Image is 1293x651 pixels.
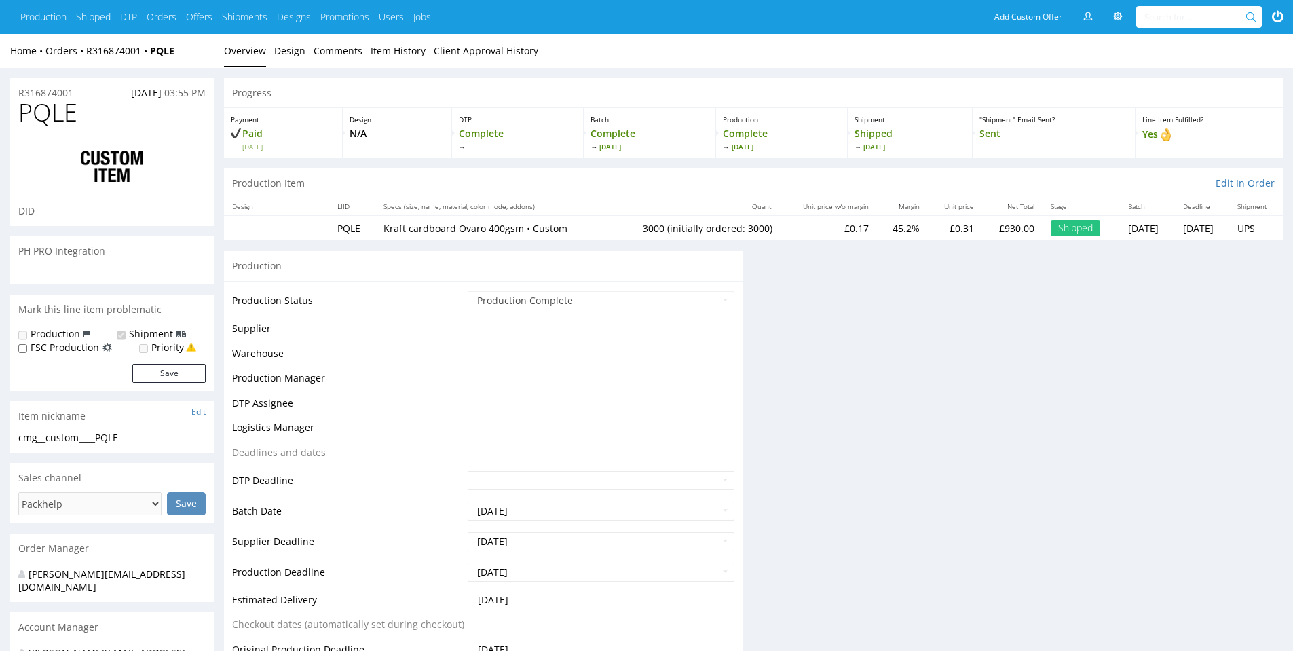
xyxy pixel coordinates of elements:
[232,346,464,371] td: Warehouse
[1229,215,1283,240] td: UPS
[877,215,928,240] td: 45.2%
[242,142,335,151] span: [DATE]
[18,204,35,217] span: DID
[151,341,184,354] label: Priority
[591,142,708,151] span: [DATE]
[18,99,77,126] span: PQLE
[31,341,99,354] label: FSC Production
[232,445,464,470] td: Deadlines and dates
[224,198,329,215] th: Design
[277,10,311,24] a: Designs
[120,10,137,24] a: DTP
[232,531,464,561] td: Supplier Deadline
[723,127,840,151] p: Complete
[329,215,375,240] td: PQLE
[10,612,214,642] div: Account Manager
[1144,6,1248,28] input: Search for...
[979,115,1127,124] p: "Shipment" Email Sent?
[855,115,965,124] p: Shipment
[20,10,67,24] a: Production
[1175,198,1230,215] th: Deadline
[855,127,965,151] p: Shipped
[1142,127,1276,142] p: Yes
[329,198,375,215] th: LIID
[591,127,708,151] p: Complete
[31,327,80,341] label: Production
[1142,115,1276,124] p: Line Item Fulfilled?
[314,34,362,67] a: Comments
[232,616,464,641] td: Checkout dates (automatically set during checkout)
[371,34,426,67] a: Item History
[610,198,781,215] th: Quant.
[232,176,305,190] p: Production Item
[131,86,162,99] span: [DATE]
[459,115,576,124] p: DTP
[232,500,464,531] td: Batch Date
[1120,198,1175,215] th: Batch
[147,10,176,24] a: Orders
[723,115,840,124] p: Production
[224,78,1283,108] div: Progress
[855,142,965,151] span: [DATE]
[18,431,206,445] div: cmg__custom____PQLE
[375,198,610,215] th: Specs (size, name, material, color mode, addons)
[232,470,464,500] td: DTP Deadline
[86,44,150,57] a: R316874001
[231,115,335,124] p: Payment
[45,44,86,57] a: Orders
[231,127,335,151] p: Paid
[10,44,45,57] a: Home
[232,370,464,395] td: Production Manager
[224,34,266,67] a: Overview
[232,592,464,617] td: Estimated Delivery
[10,463,214,493] div: Sales channel
[987,6,1070,28] a: Add Custom Offer
[982,215,1043,240] td: £930.00
[232,320,464,346] td: Supplier
[320,10,369,24] a: Promotions
[383,222,602,236] p: Kraft cardboard Ovaro 400gsm • Custom
[167,492,206,515] input: Save
[478,593,508,606] span: [DATE]
[186,10,212,24] a: Offers
[591,115,708,124] p: Batch
[18,86,73,100] a: R316874001
[222,10,267,24] a: Shipments
[176,327,186,341] img: icon-shipping-flag.svg
[10,236,214,266] div: PH PRO Integration
[76,10,111,24] a: Shipped
[18,568,195,594] div: [PERSON_NAME][EMAIL_ADDRESS][DOMAIN_NAME]
[1175,215,1230,240] td: [DATE]
[150,44,174,57] a: PQLE
[58,140,166,194] img: ico-item-custom-a8f9c3db6a5631ce2f509e228e8b95abde266dc4376634de7b166047de09ff05.png
[723,142,840,151] span: [DATE]
[191,406,206,417] a: Edit
[350,127,444,141] p: N/A
[224,250,743,281] div: Production
[979,127,1127,141] p: Sent
[1120,215,1175,240] td: [DATE]
[132,364,206,383] button: Save
[232,561,464,592] td: Production Deadline
[186,342,196,352] img: yellow_warning_triangle.png
[928,215,982,240] td: £0.31
[877,198,928,215] th: Margin
[232,290,464,320] td: Production Status
[102,341,112,354] img: icon-fsc-production-flag.svg
[459,127,576,151] p: Complete
[10,534,214,563] div: Order Manager
[232,395,464,420] td: DTP Assignee
[83,327,90,341] img: icon-production-flag.svg
[1043,198,1120,215] th: Stage
[781,198,877,215] th: Unit price w/o margin
[982,198,1043,215] th: Net Total
[10,295,214,324] div: Mark this line item problematic
[610,215,781,240] td: 3000 (initially ordered: 3000)
[232,420,464,445] td: Logistics Manager
[10,401,214,431] div: Item nickname
[350,115,444,124] p: Design
[1051,220,1100,236] div: Shipped
[413,10,431,24] a: Jobs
